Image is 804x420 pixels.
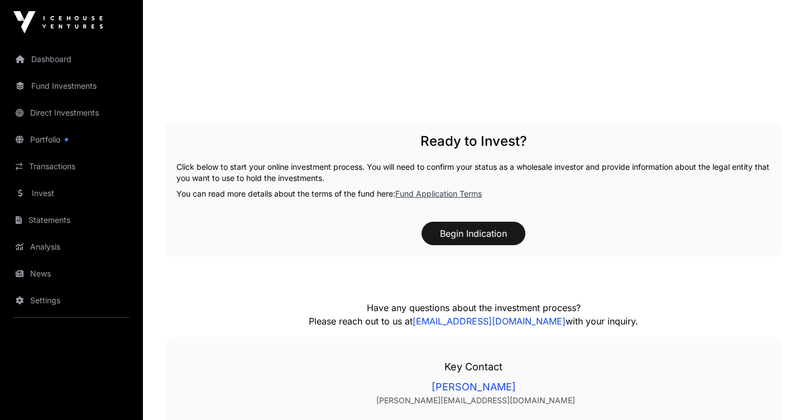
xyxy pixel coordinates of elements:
[188,359,759,375] p: Key Contact
[413,316,566,327] a: [EMAIL_ADDRESS][DOMAIN_NAME]
[9,181,134,206] a: Invest
[9,74,134,98] a: Fund Investments
[188,379,759,395] a: [PERSON_NAME]
[748,366,804,420] iframe: Chat Widget
[9,261,134,286] a: News
[176,161,770,184] p: Click below to start your online investment process. You will need to confirm your status as a wh...
[242,301,705,328] p: Have any questions about the investment process? Please reach out to us at with your inquiry.
[9,208,134,232] a: Statements
[13,11,103,34] img: Icehouse Ventures Logo
[176,132,770,150] h2: Ready to Invest?
[192,395,759,406] a: [PERSON_NAME][EMAIL_ADDRESS][DOMAIN_NAME]
[9,235,134,259] a: Analysis
[9,101,134,125] a: Direct Investments
[9,127,134,152] a: Portfolio
[9,288,134,313] a: Settings
[176,188,770,199] p: You can read more details about the terms of the fund here:
[9,47,134,71] a: Dashboard
[395,189,482,198] a: Fund Application Terms
[422,222,525,245] button: Begin Indication
[9,154,134,179] a: Transactions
